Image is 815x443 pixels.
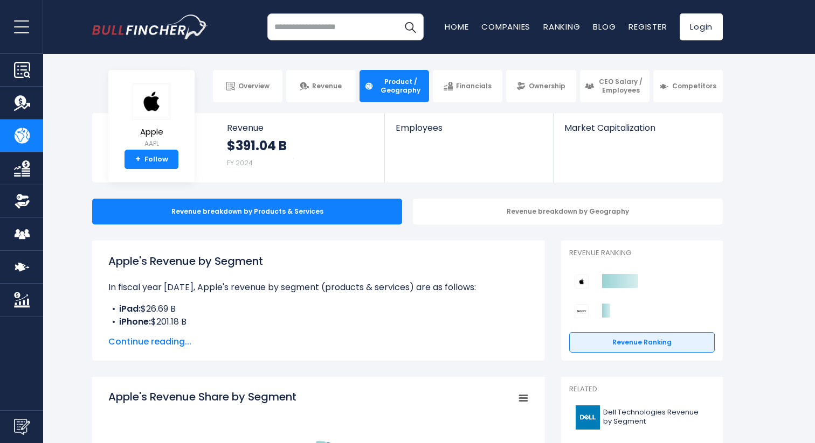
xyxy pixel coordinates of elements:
[133,128,170,137] span: Apple
[575,304,589,318] img: Sony Group Corporation competitors logo
[576,405,600,430] img: DELL logo
[569,249,715,258] p: Revenue Ranking
[653,70,723,102] a: Competitors
[213,70,282,102] a: Overview
[92,15,208,39] img: bullfincher logo
[312,82,342,90] span: Revenue
[396,123,542,133] span: Employees
[569,332,715,353] a: Revenue Ranking
[597,78,645,94] span: CEO Salary / Employees
[569,403,715,432] a: Dell Technologies Revenue by Segment
[529,82,565,90] span: Ownership
[569,385,715,394] p: Related
[227,158,253,167] small: FY 2024
[238,82,270,90] span: Overview
[413,199,723,224] div: Revenue breakdown by Geography
[456,82,492,90] span: Financials
[108,315,529,328] li: $201.18 B
[543,21,580,32] a: Ranking
[481,21,530,32] a: Companies
[286,70,356,102] a: Revenue
[108,335,529,348] span: Continue reading...
[377,78,424,94] span: Product / Geography
[227,137,287,154] strong: $391.04 B
[108,281,529,294] p: In fiscal year [DATE], Apple's revenue by segment (products & services) are as follows:
[133,139,170,149] small: AAPL
[108,303,529,315] li: $26.69 B
[593,21,616,32] a: Blog
[132,83,171,150] a: Apple AAPL
[580,70,650,102] a: CEO Salary / Employees
[216,113,385,182] a: Revenue $391.04 B FY 2024
[564,123,711,133] span: Market Capitalization
[119,303,141,315] b: iPad:
[108,253,529,269] h1: Apple's Revenue by Segment
[603,408,708,426] span: Dell Technologies Revenue by Segment
[445,21,468,32] a: Home
[554,113,722,151] a: Market Capitalization
[108,389,296,404] tspan: Apple's Revenue Share by Segment
[92,199,402,224] div: Revenue breakdown by Products & Services
[125,150,178,169] a: +Follow
[672,82,716,90] span: Competitors
[680,13,723,40] a: Login
[360,70,429,102] a: Product / Geography
[506,70,576,102] a: Ownership
[575,275,589,289] img: Apple competitors logo
[14,193,30,209] img: Ownership
[397,13,424,40] button: Search
[135,154,141,164] strong: +
[628,21,667,32] a: Register
[385,113,552,151] a: Employees
[227,123,374,133] span: Revenue
[119,315,151,328] b: iPhone:
[92,15,208,39] a: Go to homepage
[433,70,502,102] a: Financials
